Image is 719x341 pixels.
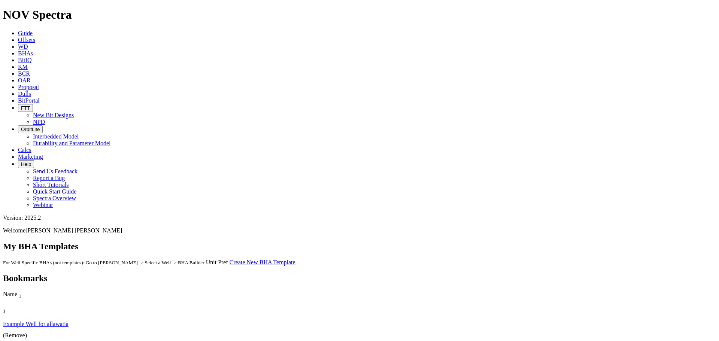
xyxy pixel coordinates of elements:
[3,214,716,221] div: Version: 2025.2
[18,70,30,77] a: BCR
[33,168,78,174] a: Send Us Feedback
[33,133,79,140] a: Interbedded Model
[18,97,40,104] a: BitPortal
[33,202,53,208] a: Webinar
[3,227,716,234] p: Welcome
[19,293,21,299] sub: 1
[3,332,27,338] a: (Remove)
[3,306,40,321] div: Sort None
[3,299,666,306] div: Column Menu
[18,153,43,160] a: Marketing
[33,119,45,125] a: NPD
[21,127,40,132] span: OrbitLite
[18,91,31,97] a: Dulls
[3,291,666,306] div: Sort None
[18,160,34,168] button: Help
[33,140,111,146] a: Durability and Parameter Model
[18,64,28,70] a: KM
[3,291,666,299] div: Name Sort None
[18,57,31,63] a: BitIQ
[3,321,69,327] a: Example Well for allawatia
[3,260,204,265] small: For Well Specific BHAs (not templates): Go to [PERSON_NAME] -> Select a Well -> BHA Builder
[18,147,31,153] a: Calcs
[18,104,33,112] button: FTT
[21,105,30,111] span: FTT
[18,84,39,90] a: Proposal
[18,30,33,36] a: Guide
[230,259,295,265] a: Create New BHA Template
[33,182,69,188] a: Short Tutorials
[33,188,76,195] a: Quick Start Guide
[18,50,33,57] a: BHAs
[3,308,6,314] sub: 1
[33,195,76,201] a: Spectra Overview
[3,306,40,314] div: Sort None
[18,43,28,50] a: WD
[25,227,122,234] span: [PERSON_NAME] [PERSON_NAME]
[3,8,716,22] h1: NOV Spectra
[33,175,65,181] a: Report a Bug
[18,37,35,43] a: Offsets
[21,161,31,167] span: Help
[33,112,74,118] a: New Bit Designs
[3,273,716,283] h2: Bookmarks
[18,77,31,83] a: OAR
[18,125,43,133] button: OrbitLite
[206,259,228,265] a: Unit Pref
[3,241,716,252] h2: My BHA Templates
[3,306,6,312] span: Sort None
[19,291,21,297] span: Sort None
[3,291,17,297] span: Name
[3,314,40,321] div: Column Menu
